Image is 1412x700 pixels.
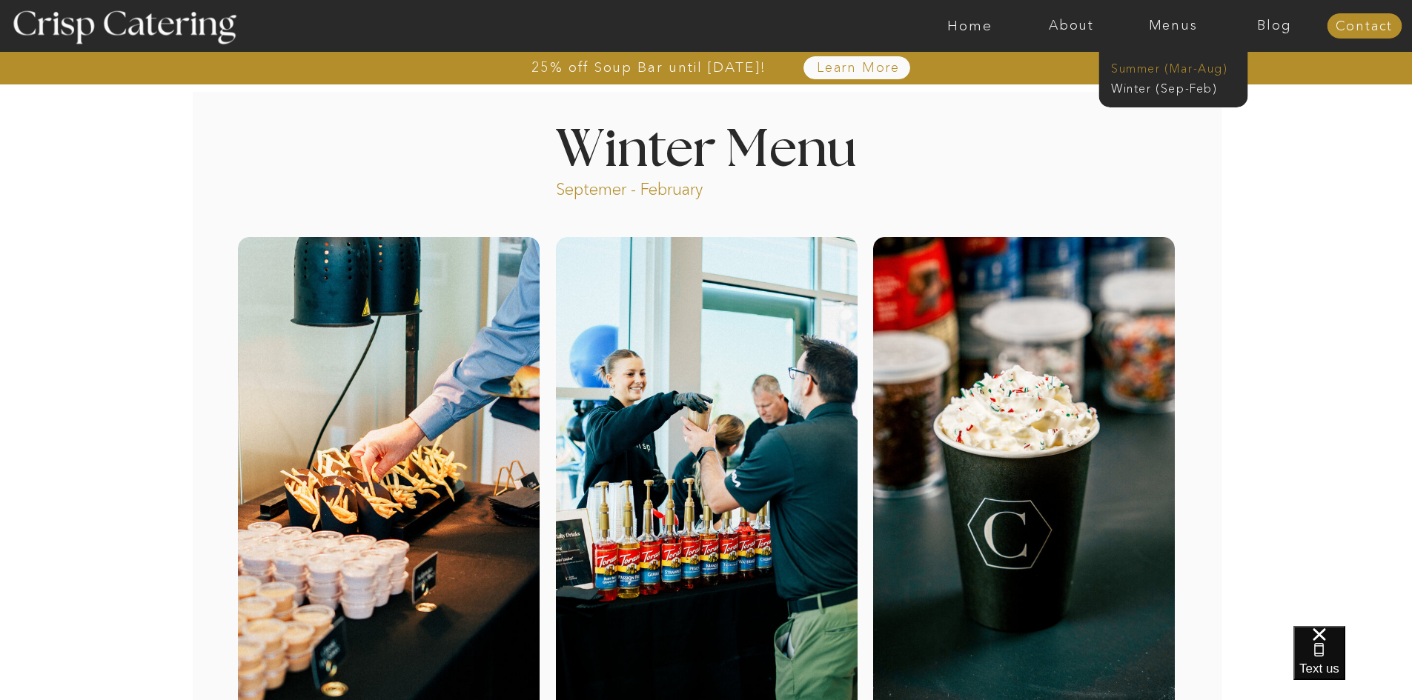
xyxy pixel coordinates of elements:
[556,179,760,196] p: Septemer - February
[919,19,1021,33] a: Home
[500,124,912,168] h1: Winter Menu
[1111,80,1233,94] a: Winter (Sep-Feb)
[783,61,935,76] a: Learn More
[1327,19,1402,34] a: Contact
[1021,19,1122,33] a: About
[1111,60,1244,74] a: Summer (Mar-Aug)
[1122,19,1224,33] a: Menus
[478,60,820,75] a: 25% off Soup Bar until [DATE]!
[1224,19,1325,33] a: Blog
[1293,626,1412,700] iframe: podium webchat widget bubble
